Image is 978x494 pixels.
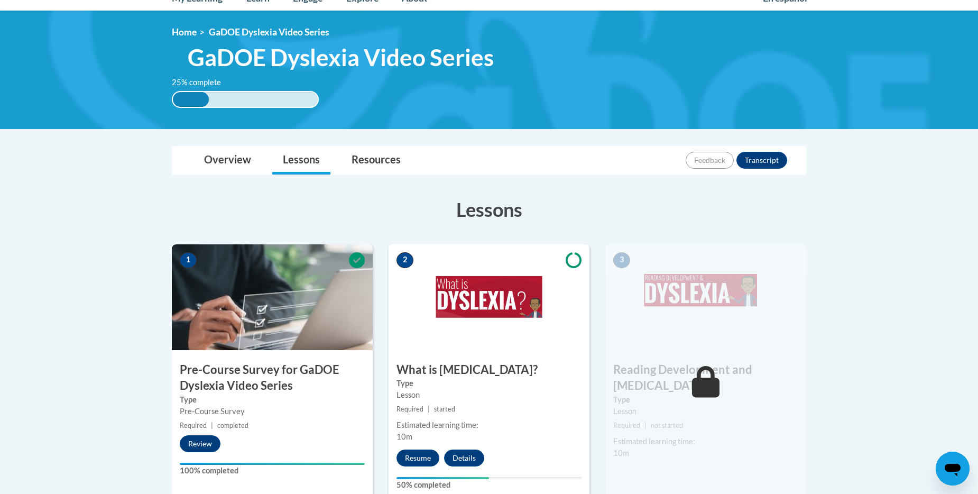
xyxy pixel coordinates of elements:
span: Required [396,405,423,413]
div: Your progress [180,463,365,465]
div: Lesson [396,389,582,401]
span: started [434,405,455,413]
span: 2 [396,252,413,268]
label: 100% completed [180,465,365,477]
img: Course Image [605,244,806,350]
span: not started [651,422,683,429]
div: Lesson [613,406,798,417]
label: Type [396,378,582,389]
span: Required [613,422,640,429]
div: Estimated learning time: [613,436,798,447]
a: Overview [193,147,262,175]
div: 25% complete [173,92,209,107]
span: 10m [613,449,629,458]
span: Required [180,422,207,429]
a: Resources [341,147,411,175]
a: Lessons [272,147,330,175]
h3: Pre-Course Survey for GaDOE Dyslexia Video Series [172,362,373,395]
button: Details [444,450,484,466]
span: | [211,422,213,429]
span: | [428,405,430,413]
span: completed [217,422,248,429]
h3: Lessons [172,196,806,223]
iframe: Button to launch messaging window [936,452,970,486]
button: Transcript [736,152,787,169]
div: Estimated learning time: [396,419,582,431]
a: Home [172,26,197,38]
div: Pre-Course Survey [180,406,365,417]
h3: What is [MEDICAL_DATA]? [389,362,589,378]
img: Course Image [389,244,589,350]
label: 25% complete [172,77,233,88]
span: 10m [396,432,412,441]
label: 50% completed [396,479,582,491]
div: Your progress [396,477,489,479]
button: Feedback [686,152,734,169]
span: 3 [613,252,630,268]
span: GaDOE Dyslexia Video Series [188,43,494,71]
span: | [644,422,647,429]
label: Type [180,394,365,406]
label: Type [613,394,798,406]
img: Course Image [172,244,373,350]
button: Resume [396,450,439,466]
h3: Reading Development and [MEDICAL_DATA] [605,362,806,395]
span: 1 [180,252,197,268]
span: GaDOE Dyslexia Video Series [209,26,329,38]
button: Review [180,435,220,452]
